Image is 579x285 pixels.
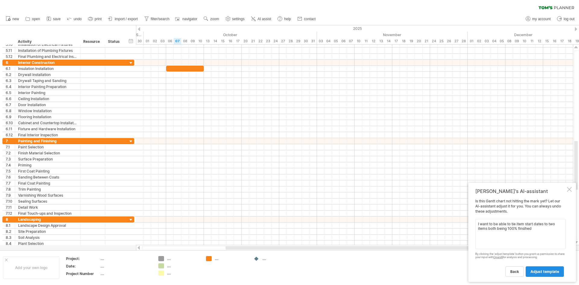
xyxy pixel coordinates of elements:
[144,38,151,44] div: Wednesday, 1 October 2025
[6,186,15,192] div: 7.8
[143,15,171,23] a: filter/search
[493,255,503,259] a: OpenAI
[4,15,21,23] a: new
[66,256,99,261] div: Project:
[174,38,181,44] div: Tuesday, 7 October 2025
[6,217,15,222] div: 8
[483,38,490,44] div: Wednesday, 3 December 2025
[438,38,445,44] div: Tuesday, 25 November 2025
[505,38,513,44] div: Monday, 8 December 2025
[6,211,15,216] div: 7.12
[211,38,219,44] div: Tuesday, 14 October 2025
[532,17,551,21] span: my account
[279,38,287,44] div: Monday, 27 October 2025
[18,66,77,71] div: Insulation Installation
[257,38,264,44] div: Wednesday, 22 October 2025
[6,150,15,156] div: 7.2
[167,263,200,268] div: ....
[460,38,468,44] div: Friday, 28 November 2025
[294,38,302,44] div: Wednesday, 29 October 2025
[6,108,15,114] div: 6.8
[100,264,151,269] div: ....
[151,38,159,44] div: Thursday, 2 October 2025
[415,38,422,44] div: Thursday, 20 November 2025
[18,90,77,96] div: Interior Painting
[226,38,234,44] div: Thursday, 16 October 2025
[18,235,77,240] div: Soil Analysis
[18,174,77,180] div: Sanding Between Coats
[6,241,15,246] div: 8.4
[377,38,385,44] div: Thursday, 13 November 2025
[272,38,279,44] div: Friday, 24 October 2025
[6,204,15,210] div: 7.11
[182,17,197,21] span: navigator
[370,38,377,44] div: Wednesday, 12 November 2025
[204,38,211,44] div: Monday, 13 October 2025
[249,38,257,44] div: Tuesday, 21 October 2025
[558,38,566,44] div: Wednesday, 17 December 2025
[530,269,559,274] span: adjust template
[6,126,15,132] div: 6.11
[196,38,204,44] div: Friday, 10 October 2025
[526,266,564,277] a: adjust template
[6,114,15,120] div: 6.9
[234,38,242,44] div: Friday, 17 October 2025
[249,15,273,23] a: AI assist
[6,156,15,162] div: 7.3
[18,150,77,156] div: Finish Material Selection
[189,38,196,44] div: Thursday, 9 October 2025
[475,38,483,44] div: Tuesday, 2 December 2025
[18,211,77,216] div: Final Touch-ups and Inspection
[215,256,248,261] div: ....
[242,38,249,44] div: Monday, 20 October 2025
[287,38,294,44] div: Tuesday, 28 October 2025
[18,162,77,168] div: Priming
[430,38,438,44] div: Monday, 24 November 2025
[18,198,77,204] div: Sealing Surfaces
[18,78,77,84] div: Drywall Taping and Sanding
[6,180,15,186] div: 7.7
[543,38,551,44] div: Monday, 15 December 2025
[232,17,245,21] span: settings
[332,38,340,44] div: Wednesday, 5 November 2025
[210,17,219,21] span: zoom
[18,144,77,150] div: Paint Selection
[18,192,77,198] div: Varnishing Wood Surfaces
[528,38,536,44] div: Thursday, 11 December 2025
[45,15,62,23] a: save
[453,38,460,44] div: Thursday, 27 November 2025
[302,38,309,44] div: Thursday, 30 October 2025
[304,17,316,21] span: contact
[340,38,347,44] div: Thursday, 6 November 2025
[6,223,15,228] div: 8.1
[18,126,77,132] div: Fixture and Hardware Installation
[468,38,475,44] div: Monday, 1 December 2025
[6,174,15,180] div: 7.6
[83,39,102,45] div: Resource
[536,38,543,44] div: Friday, 12 December 2025
[167,271,200,276] div: ....
[108,39,121,45] div: Status
[18,60,77,65] div: Interior Construction
[32,17,40,21] span: open
[18,186,77,192] div: Trim Painting
[555,15,576,23] a: log out
[18,72,77,78] div: Drywall Installation
[362,38,370,44] div: Tuesday, 11 November 2025
[475,188,566,194] div: [PERSON_NAME]'s AI-assistant
[167,256,200,261] div: ....
[6,54,15,59] div: 5.12
[151,17,169,21] span: filter/search
[6,198,15,204] div: 7.10
[258,17,271,21] span: AI assist
[100,256,151,261] div: ....
[18,168,77,174] div: First Coat Painting
[18,96,77,102] div: Ceiling Installation
[181,38,189,44] div: Wednesday, 8 October 2025
[6,84,15,90] div: 6.4
[551,38,558,44] div: Tuesday, 16 December 2025
[6,66,15,71] div: 6.1
[317,38,324,44] div: Monday, 3 November 2025
[6,48,15,53] div: 5.11
[53,17,61,21] span: save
